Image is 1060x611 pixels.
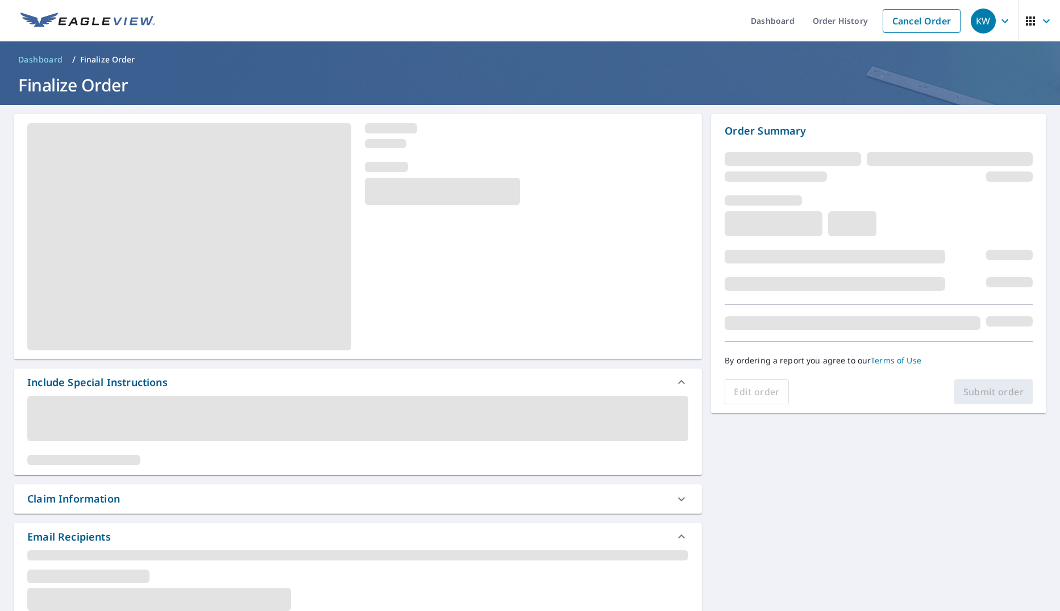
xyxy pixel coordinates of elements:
[27,375,168,390] div: Include Special Instructions
[14,51,1046,69] nav: breadcrumb
[14,484,702,513] div: Claim Information
[725,123,1033,139] p: Order Summary
[14,73,1046,97] h1: Finalize Order
[883,9,961,33] a: Cancel Order
[725,355,1033,366] p: By ordering a report you agree to our
[20,12,155,30] img: EV Logo
[14,369,702,396] div: Include Special Instructions
[971,9,996,34] div: KW
[72,53,76,66] li: /
[27,491,120,507] div: Claim Information
[27,529,111,545] div: Email Recipients
[14,523,702,550] div: Email Recipients
[14,51,68,69] a: Dashboard
[18,54,63,65] span: Dashboard
[871,355,921,366] a: Terms of Use
[80,54,135,65] p: Finalize Order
